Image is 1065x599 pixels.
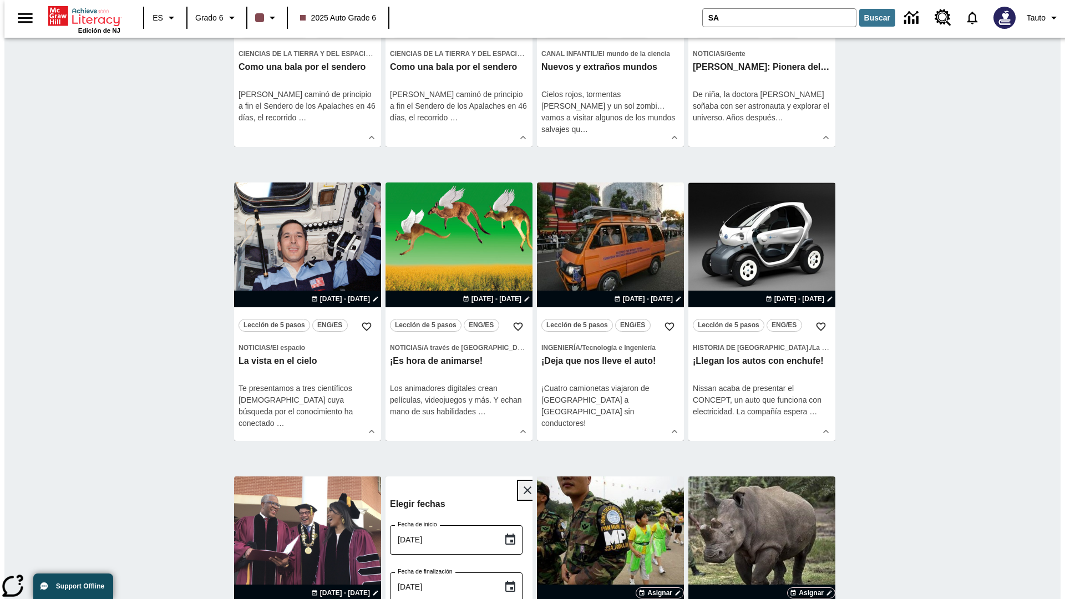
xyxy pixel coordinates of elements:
h3: Como una bala por el sendero [390,62,528,73]
div: lesson details [688,182,835,441]
span: … [450,113,458,122]
span: Tema: Ciencias de la Tierra y del Espacio/La dinámica de la estructura terrestre [239,48,377,59]
button: Choose date, selected date is 15 oct 2025 [499,576,521,598]
label: Fecha de finalización [398,567,453,576]
a: Notificaciones [958,3,987,32]
button: ENG/ES [615,319,651,332]
span: Asignar [647,588,672,598]
span: Tema: Noticias/A través de Estados Unidos [390,342,528,353]
span: La Primera Guerra Mundia y la Gran Depresión [812,344,960,352]
span: / [596,50,598,58]
button: Escoja un nuevo avatar [987,3,1022,32]
span: … [809,407,817,416]
span: [DATE] - [DATE] [320,294,370,304]
div: Nissan acaba de presentar el CONCEPT, un auto que funciona con electricidad. La compañía espera [693,383,831,418]
span: Tema: Ciencias de la Tierra y del Espacio/La dinámica de la estructura terrestre [390,48,528,59]
span: Lección de 5 pasos [546,319,608,331]
span: Tema: Ingeniería/Tecnología e Ingeniería [541,342,679,353]
span: Support Offline [56,582,104,590]
span: El espacio [272,344,305,352]
span: … [298,113,306,122]
span: Noticias [693,50,724,58]
button: Añadir a mis Favoritas [508,317,528,337]
span: / [522,50,524,58]
button: Lección de 5 pasos [541,319,613,332]
button: Asignar Elegir fechas [787,587,835,598]
span: Canal Infantil [541,50,596,58]
span: [DATE] - [DATE] [623,294,673,304]
input: DD-MMMM-YYYY [390,525,495,555]
span: u [576,125,580,134]
span: Gente [727,50,745,58]
span: La dinámica de la estructura terrestre [524,50,643,58]
h3: ¡Llegan los autos con enchufe! [693,356,831,367]
h6: Elegir fechas [390,496,537,512]
div: [PERSON_NAME] caminó de principio a fin el Sendero de los Apalaches en 46 días, el recorrido [390,89,528,124]
button: Lección de 5 pasos [390,319,461,332]
button: Lección de 5 pasos [239,319,310,332]
span: Lección de 5 pasos [395,319,457,331]
button: Ver más [818,423,834,440]
span: [DATE] - [DATE] [774,294,824,304]
button: Ver más [363,423,380,440]
span: Asignar [799,588,824,598]
span: [DATE] - [DATE] [320,588,370,598]
span: … [775,113,783,122]
div: lesson details [537,182,684,441]
div: lesson details [234,182,381,441]
h3: Como una bala por el sendero [239,62,377,73]
span: … [277,419,285,428]
a: Centro de información [897,3,928,33]
span: s [772,113,775,122]
button: Ver más [515,129,531,146]
span: / [422,344,423,352]
h3: Nuevos y extraños mundos [541,62,679,73]
button: 10 oct - 10 oct Elegir fechas [309,294,381,304]
span: ES [153,12,163,24]
h3: ¡Deja que nos lleve el auto! [541,356,679,367]
p: ¡Cuatro camionetas viajaron de [GEOGRAPHIC_DATA] a [GEOGRAPHIC_DATA] sin conductores! [541,383,679,429]
button: 13 oct - 13 oct Elegir fechas [763,294,835,304]
button: Ver más [363,129,380,146]
button: ENG/ES [312,319,348,332]
div: lesson details [386,182,532,441]
div: [PERSON_NAME] caminó de principio a fin el Sendero de los Apalaches en 46 días, el recorrido [239,89,377,124]
button: Lenguaje: ES, Selecciona un idioma [148,8,183,28]
span: Lección de 5 pasos [244,319,305,331]
button: El color de la clase es café oscuro. Cambiar el color de la clase. [251,8,283,28]
span: Ciencias de la Tierra y del Espacio [239,50,371,58]
span: [DATE] - [DATE] [471,294,521,304]
button: Choose date, selected date is 15 oct 2025 [499,529,521,551]
span: Noticias [390,344,422,352]
button: Lección de 5 pasos [693,319,764,332]
button: ENG/ES [767,319,802,332]
button: Añadir a mis Favoritas [660,317,679,337]
div: Te presentamos a tres científicos [DEMOGRAPHIC_DATA] cuya búsqueda por el conocimiento ha conectado [239,383,377,429]
a: Portada [48,5,120,27]
span: Lección de 5 pasos [698,319,759,331]
h3: ¡Es hora de animarse! [390,356,528,367]
span: A través de [GEOGRAPHIC_DATA] [424,344,532,352]
span: Ciencias de la Tierra y del Espacio [390,50,522,58]
span: / [810,344,812,352]
span: Tema: Historia de EE.UU./La Primera Guerra Mundia y la Gran Depresión [693,342,831,353]
span: Historia de [GEOGRAPHIC_DATA]. [693,344,810,352]
span: La dinámica de la estructura terrestre [373,50,491,58]
span: Grado 6 [195,12,224,24]
span: ENG/ES [317,319,342,331]
div: De niña, la doctora [PERSON_NAME] soñaba con ser astronauta y explorar el universo. Años despué [693,89,831,124]
div: Portada [48,4,120,34]
button: Cerrar [518,481,537,500]
button: Buscar [859,9,895,27]
button: Abrir el menú lateral [9,2,42,34]
span: / [724,50,726,58]
span: Tema: Canal Infantil/El mundo de la ciencia [541,48,679,59]
span: / [580,344,582,352]
span: Edición de NJ [78,27,120,34]
button: Asignar Elegir fechas [636,587,684,598]
button: 13 oct - 13 oct Elegir fechas [612,294,684,304]
h3: La vista en el cielo [239,356,377,367]
label: Fecha de inicio [398,520,437,529]
span: Tecnología e Ingeniería [582,344,655,352]
span: Tauto [1027,12,1046,24]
